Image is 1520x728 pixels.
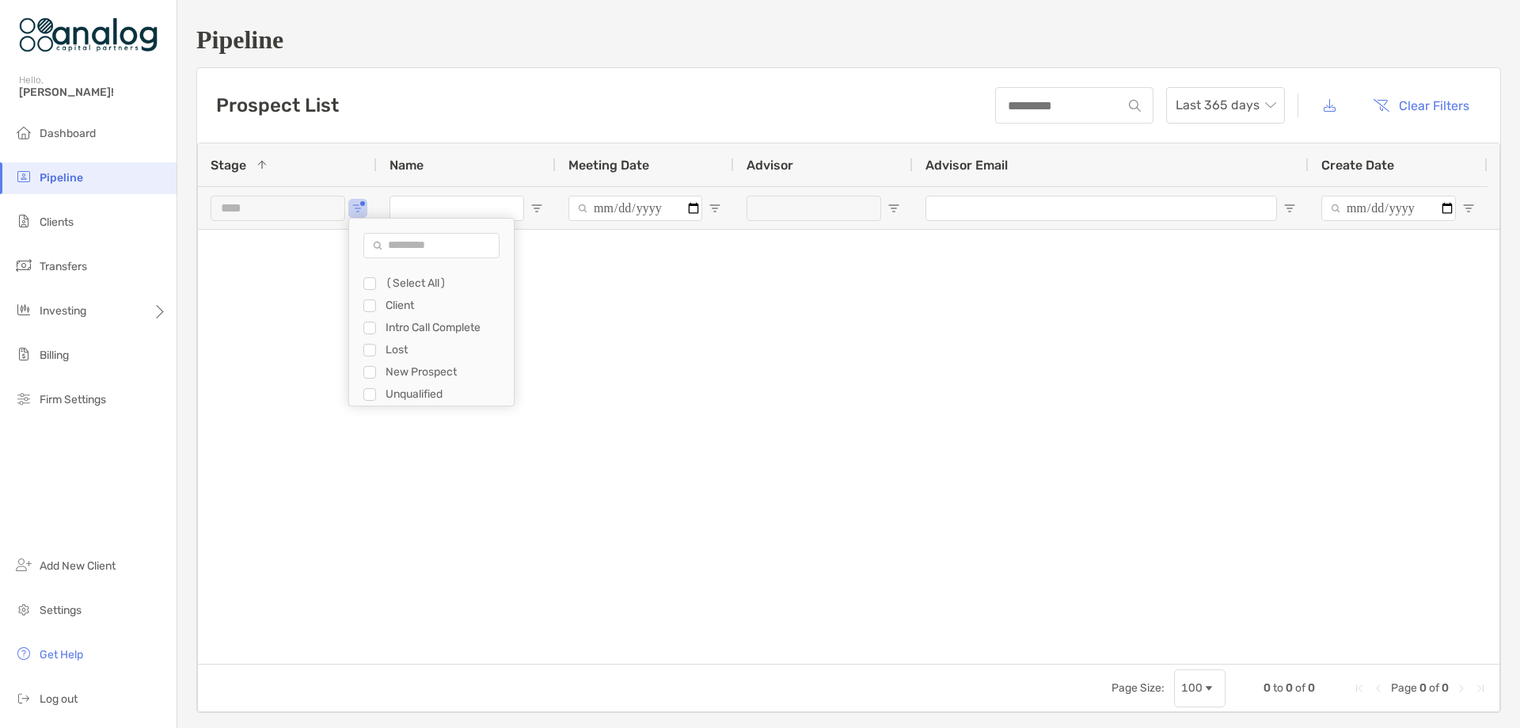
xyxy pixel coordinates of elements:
span: Meeting Date [568,158,649,173]
span: Log out [40,692,78,706]
span: 0 [1419,681,1427,695]
span: Firm Settings [40,393,106,406]
input: Name Filter Input [389,196,524,221]
span: Settings [40,604,82,617]
span: Get Help [40,648,83,661]
span: Dashboard [40,127,96,140]
img: billing icon [14,345,33,364]
span: Create Date [1321,158,1394,173]
span: of [1429,681,1439,695]
img: logout icon [14,688,33,707]
div: Client [386,299,504,312]
button: Open Filter Menu [530,202,543,215]
span: 0 [1263,681,1271,695]
img: transfers icon [14,256,33,275]
div: Intro Call Complete [386,321,504,334]
span: Page [1391,681,1417,695]
div: Unqualified [386,387,504,401]
span: Advisor Email [925,158,1008,173]
div: Lost [386,343,504,356]
div: First Page [1353,682,1366,695]
input: Advisor Email Filter Input [925,196,1277,221]
span: Advisor [747,158,793,173]
span: Investing [40,304,86,318]
span: Billing [40,349,69,362]
button: Open Filter Menu [351,202,364,215]
img: add_new_client icon [14,555,33,574]
img: input icon [1129,100,1141,112]
span: Pipeline [40,171,83,185]
h1: Pipeline [196,25,1501,55]
span: 0 [1442,681,1449,695]
span: Transfers [40,260,87,273]
input: Create Date Filter Input [1321,196,1456,221]
img: firm-settings icon [14,389,33,408]
button: Open Filter Menu [1283,202,1296,215]
div: Column Filter [348,218,515,406]
button: Clear Filters [1361,88,1481,123]
span: Clients [40,215,74,229]
img: settings icon [14,600,33,619]
span: Stage [211,158,246,173]
span: Last 365 days [1176,88,1275,123]
img: investing icon [14,300,33,319]
button: Open Filter Menu [709,202,721,215]
img: dashboard icon [14,123,33,142]
img: clients icon [14,212,33,231]
div: Page Size: [1111,681,1165,695]
div: Previous Page [1372,682,1385,695]
div: Filter List [349,273,514,406]
img: pipeline icon [14,167,33,186]
input: Search filter values [363,233,500,258]
div: Last Page [1474,682,1487,695]
div: New Prospect [386,365,504,379]
span: to [1273,681,1283,695]
span: [PERSON_NAME]! [19,86,167,99]
div: 100 [1181,681,1203,695]
input: Meeting Date Filter Input [568,196,702,221]
button: Open Filter Menu [887,202,900,215]
img: get-help icon [14,644,33,663]
span: of [1295,681,1305,695]
span: 0 [1308,681,1315,695]
img: Zoe Logo [19,6,158,63]
div: Next Page [1455,682,1468,695]
button: Open Filter Menu [1462,202,1475,215]
div: Page Size [1174,669,1225,707]
div: (Select All) [386,276,504,290]
span: Name [389,158,424,173]
span: 0 [1286,681,1293,695]
h3: Prospect List [216,94,339,116]
span: Add New Client [40,559,116,573]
